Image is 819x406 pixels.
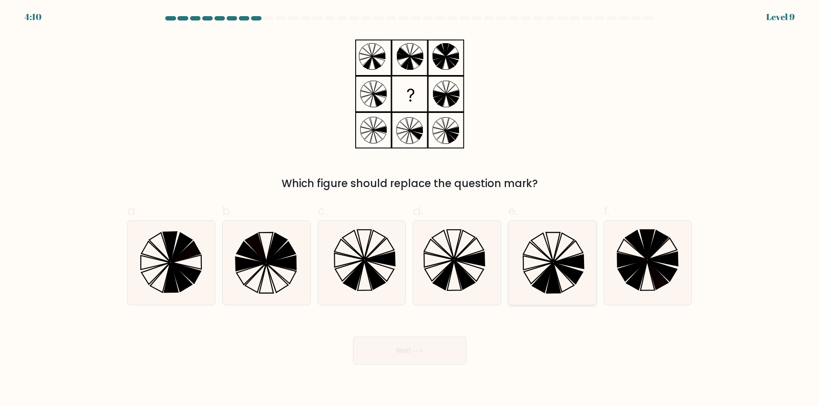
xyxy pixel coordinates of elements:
button: Next [353,337,466,365]
span: a. [127,202,138,219]
span: c. [318,202,327,219]
span: d. [413,202,423,219]
div: 4:10 [24,10,41,24]
span: e. [508,202,518,219]
div: Which figure should replace the question mark? [133,176,687,191]
span: f. [604,202,610,219]
span: b. [222,202,233,219]
div: Level 9 [766,10,795,24]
